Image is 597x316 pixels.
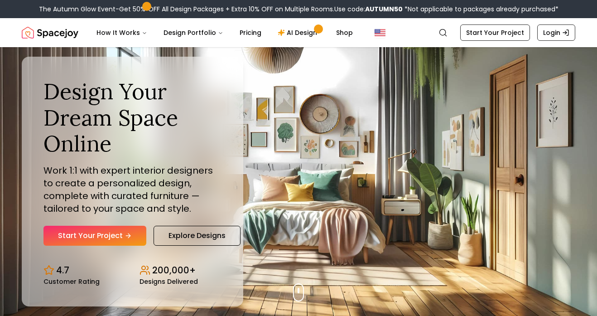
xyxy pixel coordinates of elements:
a: Login [537,24,575,41]
img: United States [375,27,385,38]
p: 200,000+ [152,264,196,277]
a: Start Your Project [43,226,146,246]
button: Design Portfolio [156,24,231,42]
button: How It Works [89,24,154,42]
img: Spacejoy Logo [22,24,78,42]
div: Design stats [43,257,221,285]
span: *Not applicable to packages already purchased* [403,5,558,14]
a: Explore Designs [154,226,241,246]
a: Spacejoy [22,24,78,42]
a: Shop [329,24,360,42]
small: Designs Delivered [140,278,198,285]
a: AI Design [270,24,327,42]
a: Start Your Project [460,24,530,41]
b: AUTUMN50 [365,5,403,14]
span: Use code: [334,5,403,14]
h1: Design Your Dream Space Online [43,78,221,157]
div: The Autumn Glow Event-Get 50% OFF All Design Packages + Extra 10% OFF on Multiple Rooms. [39,5,558,14]
small: Customer Rating [43,278,100,285]
nav: Main [89,24,360,42]
p: 4.7 [56,264,69,277]
nav: Global [22,18,575,47]
a: Pricing [232,24,269,42]
p: Work 1:1 with expert interior designers to create a personalized design, complete with curated fu... [43,164,221,215]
